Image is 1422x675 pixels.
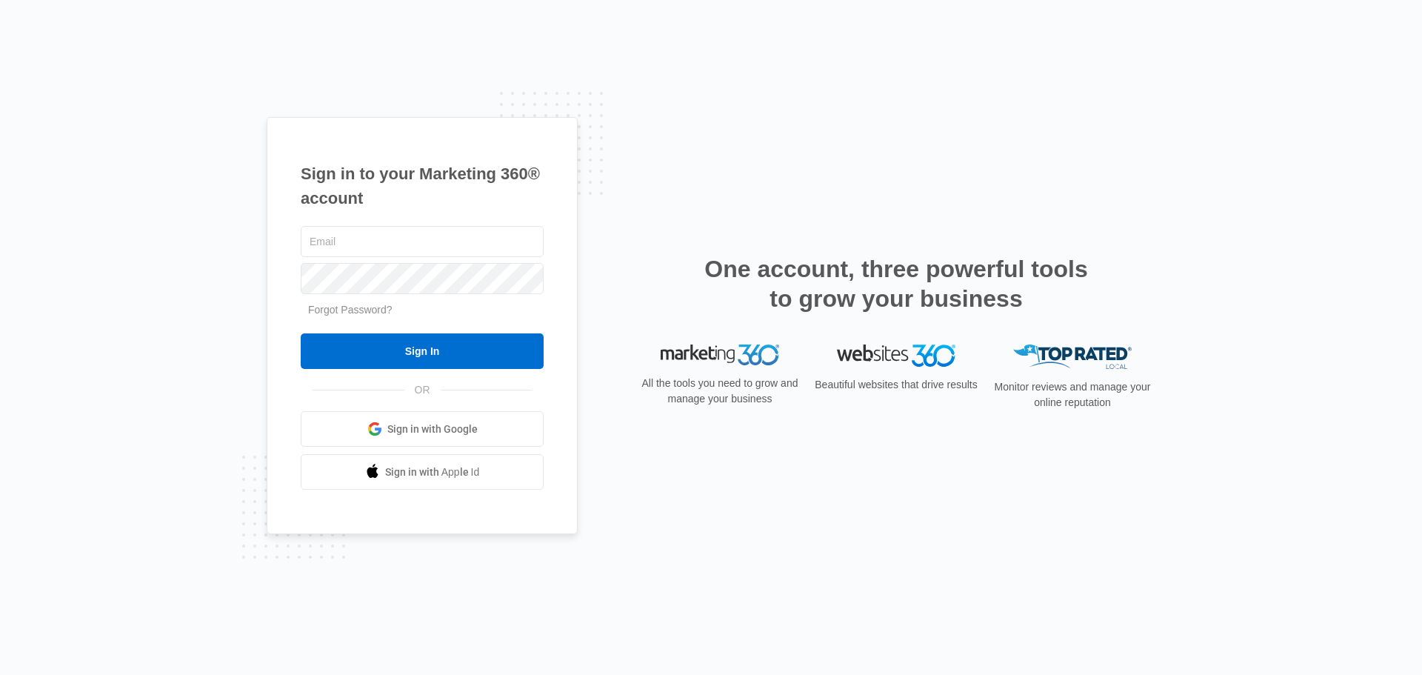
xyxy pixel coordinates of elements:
[661,345,779,365] img: Marketing 360
[404,382,441,398] span: OR
[637,376,803,407] p: All the tools you need to grow and manage your business
[301,226,544,257] input: Email
[837,345,955,366] img: Websites 360
[301,454,544,490] a: Sign in with Apple Id
[700,254,1092,313] h2: One account, three powerful tools to grow your business
[308,304,393,316] a: Forgot Password?
[301,162,544,210] h1: Sign in to your Marketing 360® account
[989,379,1155,410] p: Monitor reviews and manage your online reputation
[301,333,544,369] input: Sign In
[813,377,979,393] p: Beautiful websites that drive results
[385,465,480,480] span: Sign in with Apple Id
[301,411,544,447] a: Sign in with Google
[1013,345,1132,369] img: Top Rated Local
[387,422,478,437] span: Sign in with Google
